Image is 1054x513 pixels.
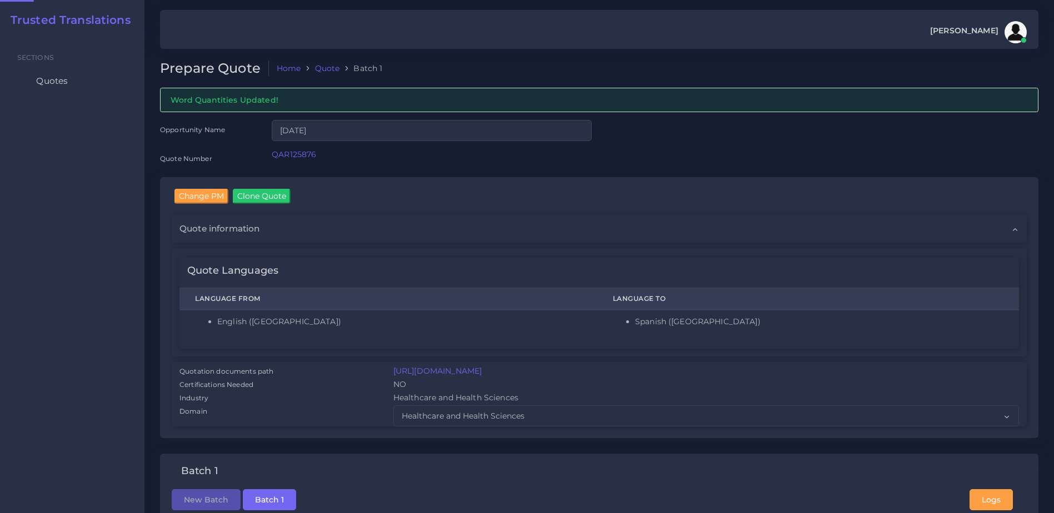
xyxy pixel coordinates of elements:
a: QAR125876 [272,149,316,159]
input: Change PM [174,189,228,203]
label: Certifications Needed [179,380,253,390]
a: [PERSON_NAME]avatar [925,21,1031,43]
li: English ([GEOGRAPHIC_DATA]) [217,316,582,328]
li: Batch 1 [339,63,382,74]
th: Language To [597,288,1019,310]
button: Batch 1 [243,489,296,510]
a: Batch 1 [243,494,296,504]
a: Quote [315,63,340,74]
div: Word Quantities Updated! [160,88,1038,112]
img: avatar [1005,21,1027,43]
label: Quote Number [160,154,212,163]
span: Quote information [179,223,259,235]
h2: Prepare Quote [160,61,269,77]
a: New Batch [172,494,241,504]
span: Logs [982,495,1001,505]
button: New Batch [172,489,241,510]
button: Logs [970,489,1013,510]
h4: Quote Languages [187,265,278,277]
h4: Batch 1 [181,465,218,477]
label: Quotation documents path [179,366,273,376]
a: Trusted Translations [3,13,131,27]
label: Opportunity Name [160,125,225,134]
span: Sections [17,53,54,62]
label: Domain [179,406,207,416]
label: Industry [179,393,208,403]
span: [PERSON_NAME] [930,27,998,34]
a: Quotes [8,69,136,93]
div: Quote information [172,215,1027,243]
span: Quotes [36,75,68,87]
div: NO [386,379,1027,392]
a: [URL][DOMAIN_NAME] [393,366,482,376]
a: Home [277,63,301,74]
th: Language From [179,288,597,310]
li: Spanish ([GEOGRAPHIC_DATA]) [635,316,1003,328]
div: Healthcare and Health Sciences [386,392,1027,405]
input: Clone Quote [233,189,291,203]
